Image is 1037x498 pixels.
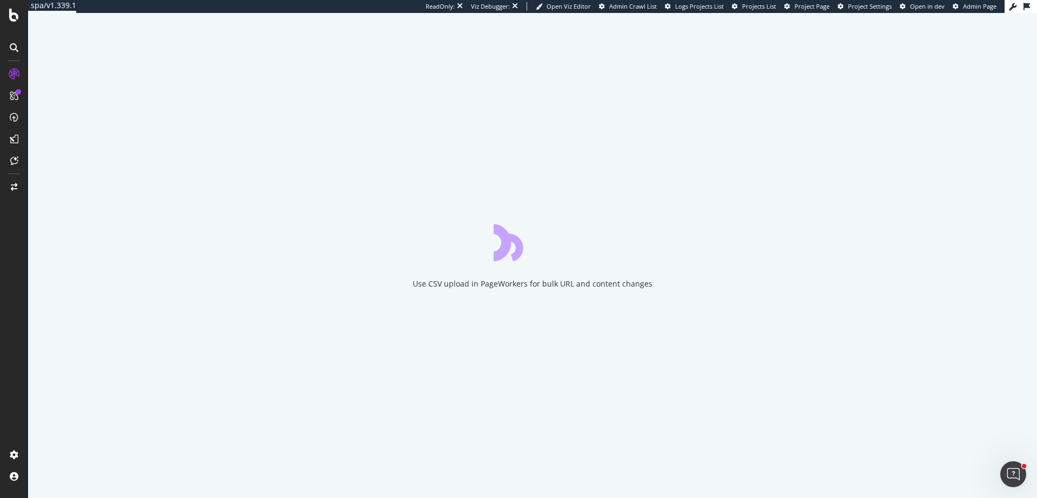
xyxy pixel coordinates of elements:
[953,2,996,11] a: Admin Page
[536,2,591,11] a: Open Viz Editor
[547,2,591,10] span: Open Viz Editor
[742,2,776,10] span: Projects List
[963,2,996,10] span: Admin Page
[471,2,510,11] div: Viz Debugger:
[609,2,657,10] span: Admin Crawl List
[910,2,945,10] span: Open in dev
[413,278,652,289] div: Use CSV upload in PageWorkers for bulk URL and content changes
[494,222,571,261] div: animation
[675,2,724,10] span: Logs Projects List
[794,2,830,10] span: Project Page
[900,2,945,11] a: Open in dev
[426,2,455,11] div: ReadOnly:
[599,2,657,11] a: Admin Crawl List
[838,2,892,11] a: Project Settings
[732,2,776,11] a: Projects List
[784,2,830,11] a: Project Page
[665,2,724,11] a: Logs Projects List
[848,2,892,10] span: Project Settings
[1000,461,1026,487] iframe: Intercom live chat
